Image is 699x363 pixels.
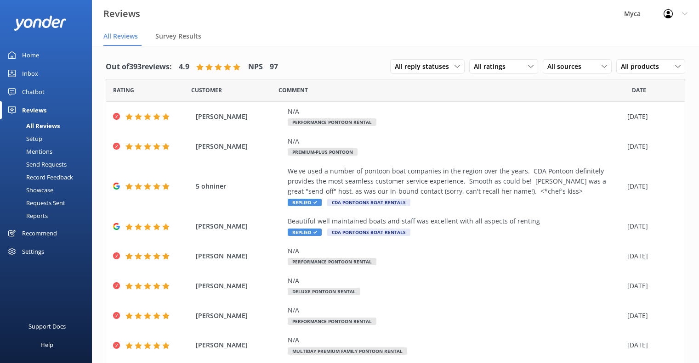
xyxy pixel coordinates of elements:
[6,158,92,171] a: Send Requests
[6,132,42,145] div: Setup
[22,242,44,261] div: Settings
[40,335,53,354] div: Help
[6,119,60,132] div: All Reviews
[278,86,308,95] span: Question
[6,171,73,184] div: Record Feedback
[14,16,67,31] img: yonder-white-logo.png
[627,221,673,231] div: [DATE]
[179,61,189,73] h4: 4.9
[627,311,673,321] div: [DATE]
[6,158,67,171] div: Send Requests
[288,258,376,265] span: Performance Pontoon Rental
[288,335,623,345] div: N/A
[627,251,673,261] div: [DATE]
[196,112,283,122] span: [PERSON_NAME]
[6,132,92,145] a: Setup
[547,61,587,72] span: All sources
[6,145,92,158] a: Mentions
[113,86,134,95] span: Date
[6,184,53,196] div: Showcase
[288,136,623,146] div: N/A
[288,305,623,315] div: N/A
[327,229,410,236] span: CDA Pontoons Boat Rentals
[6,196,92,209] a: Requests Sent
[28,317,66,335] div: Support Docs
[196,311,283,321] span: [PERSON_NAME]
[6,171,92,184] a: Record Feedback
[103,32,138,41] span: All Reviews
[288,276,623,286] div: N/A
[627,340,673,350] div: [DATE]
[270,61,278,73] h4: 97
[22,64,38,83] div: Inbox
[288,106,623,117] div: N/A
[627,181,673,191] div: [DATE]
[288,246,623,256] div: N/A
[22,101,46,119] div: Reviews
[6,209,48,222] div: Reports
[6,196,65,209] div: Requests Sent
[621,61,665,72] span: All products
[288,216,623,226] div: Beautiful well maintained boats and staff was excellent with all aspects of renting
[6,209,92,222] a: Reports
[196,221,283,231] span: [PERSON_NAME]
[627,141,673,151] div: [DATE]
[288,288,360,295] span: Deluxe Pontoon Rental
[327,199,410,206] span: CDA Pontoons Boat Rentals
[248,61,263,73] h4: NPS
[474,61,511,72] span: All ratings
[22,224,57,242] div: Recommend
[103,6,140,21] h3: Reviews
[288,318,376,325] span: Performance Pontoon Rental
[155,32,201,41] span: Survey Results
[288,118,376,126] span: Performance Pontoon Rental
[288,166,623,197] div: We've used a number of pontoon boat companies in the region over the years. CDA Pontoon definitel...
[106,61,172,73] h4: Out of 393 reviews:
[627,112,673,122] div: [DATE]
[627,281,673,291] div: [DATE]
[196,281,283,291] span: [PERSON_NAME]
[191,86,222,95] span: Date
[196,181,283,191] span: 5 ohniner
[196,340,283,350] span: [PERSON_NAME]
[288,199,322,206] span: Replied
[196,251,283,261] span: [PERSON_NAME]
[288,347,407,355] span: Multiday Premium Family Pontoon Rental
[22,46,39,64] div: Home
[288,148,358,156] span: Premium-Plus Pontoon
[6,119,92,132] a: All Reviews
[196,141,283,151] span: [PERSON_NAME]
[6,145,52,158] div: Mentions
[22,83,45,101] div: Chatbot
[632,86,646,95] span: Date
[6,184,92,196] a: Showcase
[288,229,322,236] span: Replied
[395,61,455,72] span: All reply statuses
